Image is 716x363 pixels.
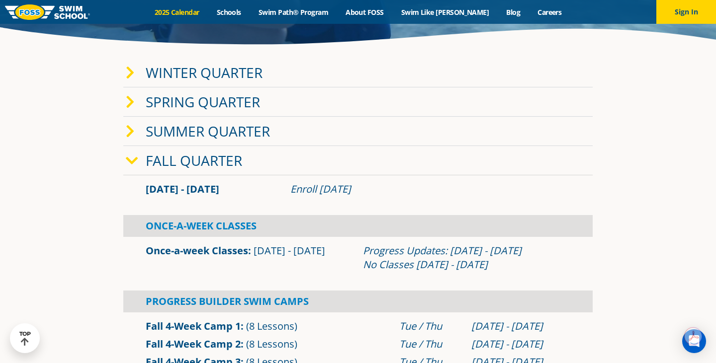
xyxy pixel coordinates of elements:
a: Blog [498,7,529,17]
span: (8 Lessons) [246,319,297,333]
span: (8 Lessons) [246,337,297,351]
a: Schools [208,7,250,17]
a: Swim Path® Program [250,7,337,17]
a: Once-a-week Classes [146,244,248,257]
a: Summer Quarter [146,122,270,141]
a: Spring Quarter [146,92,260,111]
a: Fall Quarter [146,151,242,170]
span: [DATE] - [DATE] [146,182,219,196]
a: Fall 4-Week Camp 1 [146,319,241,333]
a: Careers [529,7,570,17]
div: TOP [19,331,31,346]
div: Enroll [DATE] [290,182,570,196]
a: Swim Like [PERSON_NAME] [392,7,498,17]
div: Open Intercom Messenger [682,329,706,353]
div: Tue / Thu [399,319,462,333]
span: [DATE] - [DATE] [254,244,325,257]
div: Tue / Thu [399,337,462,351]
div: Once-A-Week Classes [123,215,593,237]
a: 2025 Calendar [146,7,208,17]
div: Progress Updates: [DATE] - [DATE] No Classes [DATE] - [DATE] [363,244,570,272]
div: Progress Builder Swim Camps [123,290,593,312]
a: About FOSS [337,7,393,17]
div: [DATE] - [DATE] [471,319,570,333]
a: Winter Quarter [146,63,263,82]
div: [DATE] - [DATE] [471,337,570,351]
img: FOSS Swim School Logo [5,4,90,20]
a: Fall 4-Week Camp 2 [146,337,241,351]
